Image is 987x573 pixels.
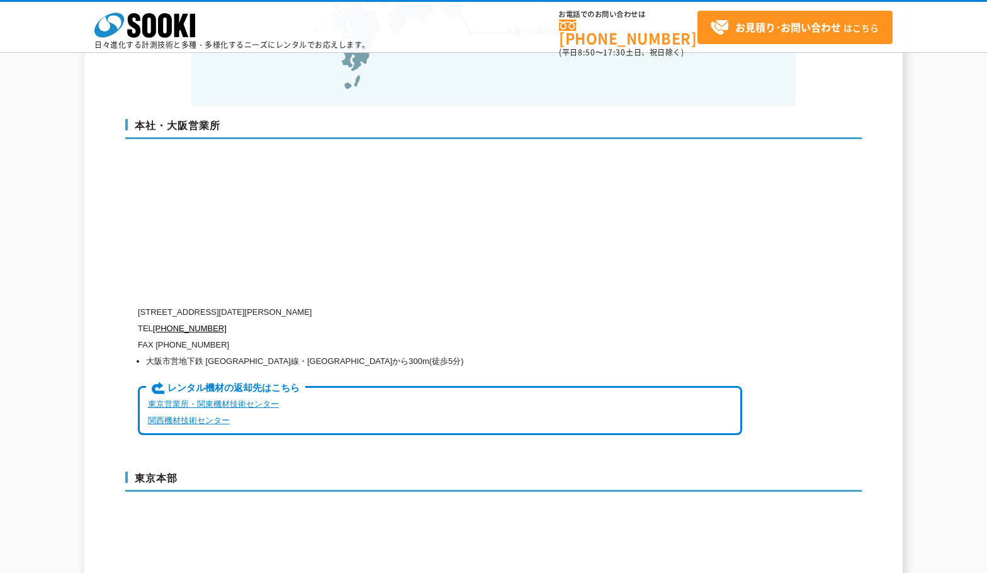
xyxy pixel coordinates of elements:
span: 8:50 [578,47,595,58]
p: [STREET_ADDRESS][DATE][PERSON_NAME] [138,304,742,321]
span: はこちら [710,18,879,37]
h3: 東京本部 [125,472,862,492]
span: お電話でのお問い合わせは [559,11,697,18]
strong: お見積り･お問い合わせ [735,20,841,35]
span: (平日 ～ 土日、祝日除く) [559,47,684,58]
p: TEL [138,321,742,337]
p: 日々進化する計測技術と多種・多様化するニーズにレンタルでお応えします。 [94,41,370,48]
li: 大阪市営地下鉄 [GEOGRAPHIC_DATA]線・[GEOGRAPHIC_DATA]から300m(徒歩5分) [146,353,742,370]
span: レンタル機材の返却先はこちら [146,382,305,395]
a: 関西機材技術センター [148,416,230,425]
span: 17:30 [603,47,626,58]
p: FAX [PHONE_NUMBER] [138,337,742,353]
h3: 本社・大阪営業所 [125,119,862,139]
a: お見積り･お問い合わせはこちら [697,11,893,44]
a: 東京営業所・関東機材技術センター [148,399,279,409]
a: [PHONE_NUMBER] [153,324,227,333]
a: [PHONE_NUMBER] [559,20,697,45]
